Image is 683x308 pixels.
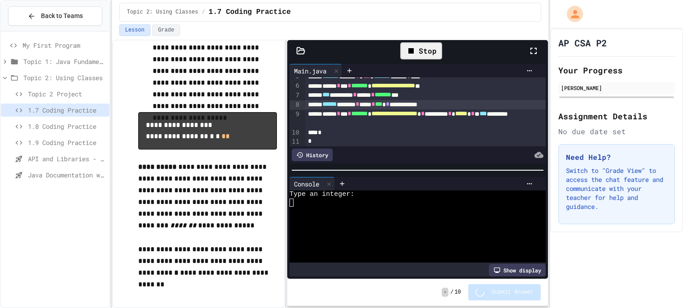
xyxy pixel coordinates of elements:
span: Back to Teams [41,11,83,21]
span: / [202,9,205,16]
span: Topic 2 Project [28,89,106,99]
span: Java Documentation with Comments - Topic 1.8 [28,170,106,180]
span: Topic 2: Using Classes [23,73,106,82]
span: - [442,288,448,297]
h3: Need Help? [566,152,667,163]
h2: Assignment Details [558,110,675,122]
span: Topic 2: Using Classes [127,9,198,16]
span: 1.7 Coding Practice [208,7,290,18]
span: 10 [454,289,461,296]
span: Topic 1: Java Fundamentals [23,57,106,66]
p: Switch to "Grade View" to access the chat feature and communicate with your teacher for help and ... [566,166,667,211]
span: Submit Answer [492,289,534,296]
span: 1.8 Coding Practice [28,122,106,131]
span: / [450,289,453,296]
span: 1.7 Coding Practice [28,105,106,115]
div: Stop [400,42,442,59]
div: Show display [489,264,546,276]
div: [PERSON_NAME] [561,84,672,92]
div: Console [289,179,324,189]
span: 1.9 Coding Practice [28,138,106,147]
div: 6 [289,82,301,91]
div: 10 [289,128,301,137]
div: My Account [557,4,585,24]
h1: AP CSA P2 [558,36,607,49]
div: 7 [289,91,301,100]
div: 8 [289,100,301,110]
h2: Your Progress [558,64,675,77]
span: My First Program [23,41,106,50]
div: 9 [289,110,301,129]
div: Main.java [289,66,331,76]
button: Lesson [119,24,150,36]
div: No due date set [558,126,675,137]
button: Grade [152,24,180,36]
div: History [292,149,333,161]
div: 11 [289,137,301,146]
span: API and Libraries - Topic 1.7 [28,154,106,163]
span: Type an integer: [289,190,354,199]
